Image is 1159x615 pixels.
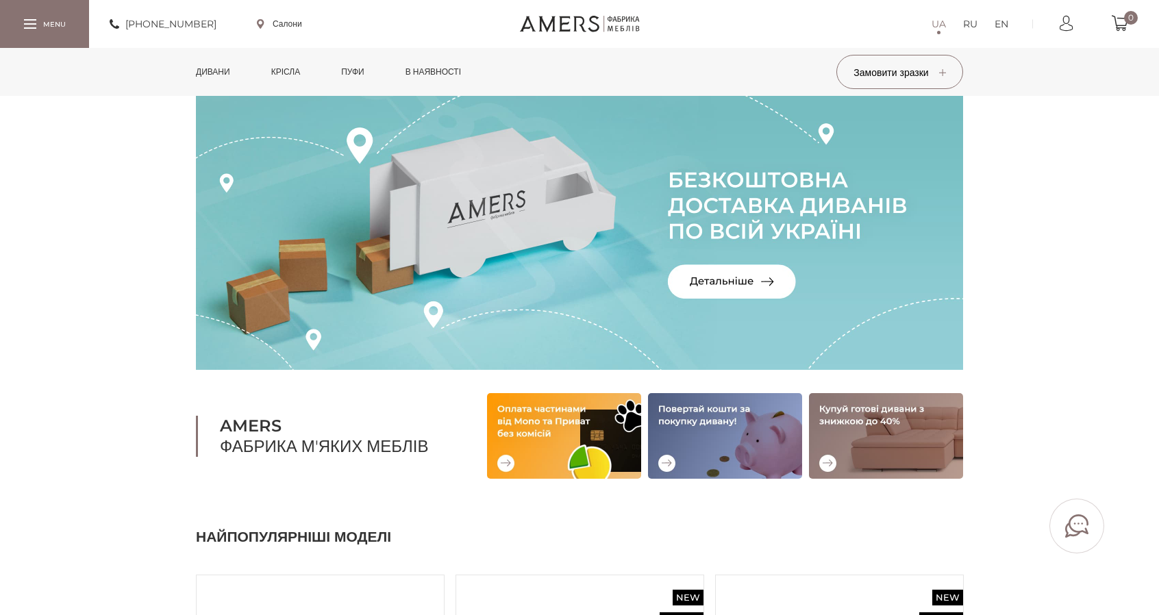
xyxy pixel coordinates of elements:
[196,416,453,457] h1: Фабрика м'яких меблів
[186,48,240,96] a: Дивани
[395,48,471,96] a: в наявності
[932,16,946,32] a: UA
[196,527,963,547] h2: Найпопулярніші моделі
[487,393,641,479] img: Оплата частинами від Mono та Приват без комісій
[932,590,963,605] span: New
[995,16,1008,32] a: EN
[963,16,977,32] a: RU
[673,590,703,605] span: New
[809,393,963,479] img: Купуй готові дивани зі знижкою до 40%
[331,48,375,96] a: Пуфи
[1124,11,1138,25] span: 0
[836,55,963,89] button: Замовити зразки
[110,16,216,32] a: [PHONE_NUMBER]
[257,18,302,30] a: Салони
[261,48,310,96] a: Крісла
[220,416,453,436] b: AMERS
[648,393,802,479] img: Повертай кошти за покупку дивану
[853,66,945,79] span: Замовити зразки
